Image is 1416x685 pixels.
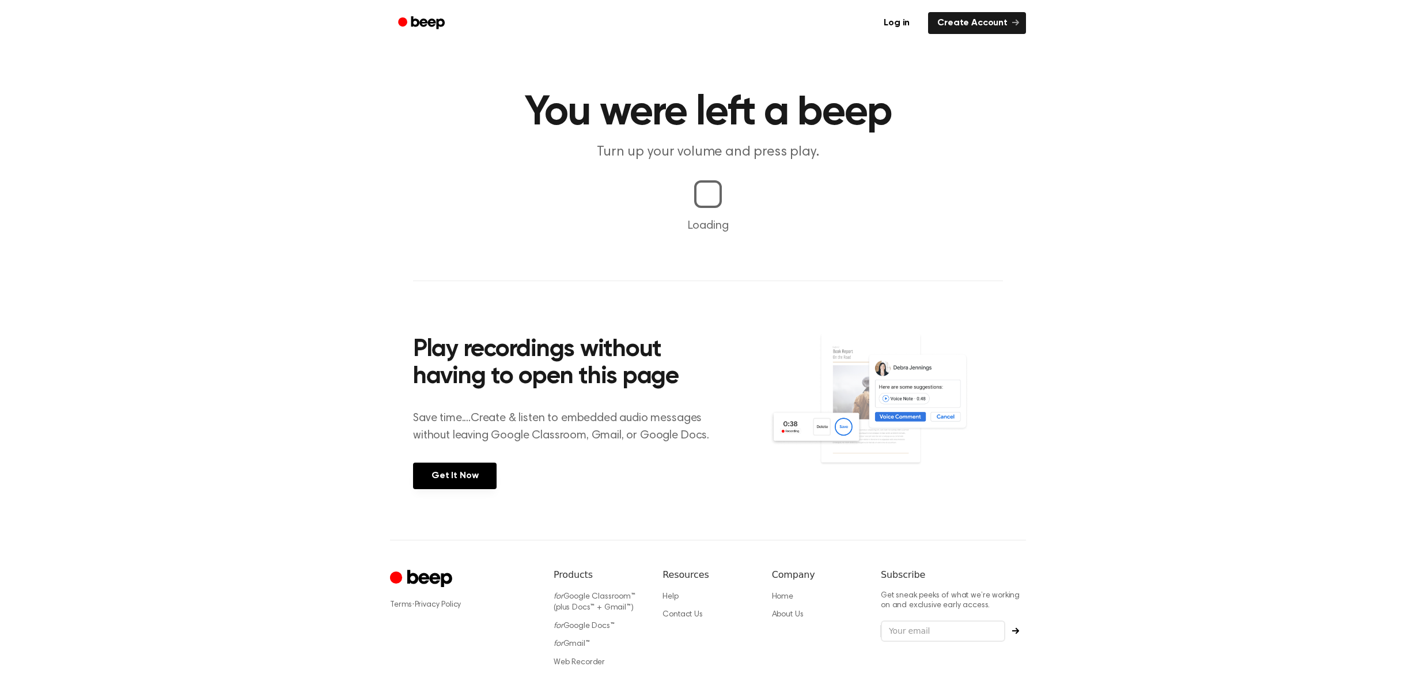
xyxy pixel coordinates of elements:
[770,333,1003,488] img: Voice Comments on Docs and Recording Widget
[554,658,605,667] a: Web Recorder
[772,593,793,601] a: Home
[554,640,563,648] i: for
[413,410,724,444] p: Save time....Create & listen to embedded audio messages without leaving Google Classroom, Gmail, ...
[390,601,412,609] a: Terms
[554,622,615,630] a: forGoogle Docs™
[1005,627,1026,634] button: Subscribe
[413,92,1003,134] h1: You were left a beep
[554,593,635,612] a: forGoogle Classroom™ (plus Docs™ + Gmail™)
[662,568,753,582] h6: Resources
[413,463,497,489] a: Get It Now
[554,640,590,648] a: forGmail™
[881,620,1005,642] input: Your email
[772,568,862,582] h6: Company
[881,568,1026,582] h6: Subscribe
[881,591,1026,611] p: Get sneak peeks of what we’re working on and exclusive early access.
[554,593,563,601] i: for
[554,568,644,582] h6: Products
[928,12,1026,34] a: Create Account
[872,10,921,36] a: Log in
[14,217,1402,234] p: Loading
[413,336,724,391] h2: Play recordings without having to open this page
[487,143,929,162] p: Turn up your volume and press play.
[415,601,461,609] a: Privacy Policy
[662,593,678,601] a: Help
[554,622,563,630] i: for
[390,568,455,591] a: Cruip
[772,611,804,619] a: About Us
[390,12,455,35] a: Beep
[662,611,702,619] a: Contact Us
[390,599,535,611] div: ·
